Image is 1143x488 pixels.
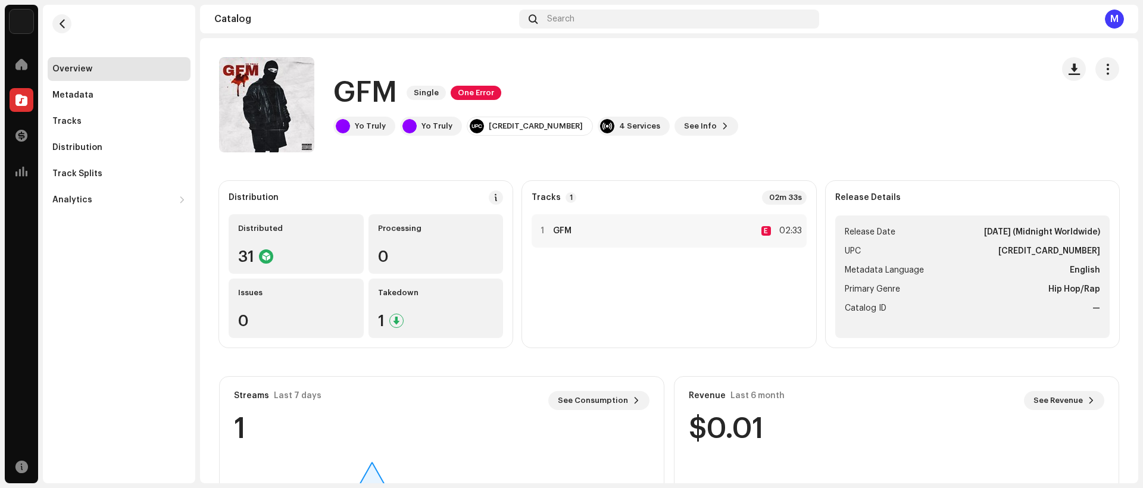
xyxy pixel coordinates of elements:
button: See Revenue [1024,391,1104,410]
div: Overview [52,64,92,74]
button: See Consumption [548,391,649,410]
img: 3bdc119d-ef2f-4d41-acde-c0e9095fc35a [10,10,33,33]
re-m-nav-item: Tracks [48,110,190,133]
span: One Error [451,86,501,100]
strong: Tracks [532,193,561,202]
div: 4 Services [619,121,660,131]
div: Last 6 month [730,391,785,401]
div: Metadata [52,90,93,100]
div: Analytics [52,195,92,205]
div: Distribution [52,143,102,152]
span: Release Date [845,225,895,239]
strong: GFM [553,226,571,236]
div: Takedown [378,288,494,298]
strong: Release Details [835,193,901,202]
button: See Info [674,117,738,136]
span: UPC [845,244,861,258]
re-m-nav-dropdown: Analytics [48,188,190,212]
div: [CREDIT_CARD_NUMBER] [489,121,583,131]
span: Metadata Language [845,263,924,277]
span: Single [407,86,446,100]
strong: English [1070,263,1100,277]
div: E [761,226,771,236]
strong: — [1092,301,1100,315]
p-badge: 1 [566,192,576,203]
div: 02:33 [776,224,802,238]
div: Tracks [52,117,82,126]
strong: Hip Hop/Rap [1048,282,1100,296]
div: Catalog [214,14,514,24]
div: Revenue [689,391,726,401]
span: Catalog ID [845,301,886,315]
div: Issues [238,288,354,298]
div: Distributed [238,224,354,233]
div: Yo Truly [355,121,386,131]
strong: [CREDIT_CARD_NUMBER] [998,244,1100,258]
span: See Info [684,114,717,138]
div: Track Splits [52,169,102,179]
div: Yo Truly [421,121,452,131]
span: Primary Genre [845,282,900,296]
div: Distribution [229,193,279,202]
re-m-nav-item: Metadata [48,83,190,107]
strong: [DATE] (Midnight Worldwide) [984,225,1100,239]
span: See Revenue [1033,389,1083,412]
re-m-nav-item: Overview [48,57,190,81]
div: Last 7 days [274,391,321,401]
div: Processing [378,224,494,233]
div: Streams [234,391,269,401]
span: See Consumption [558,389,628,412]
re-m-nav-item: Track Splits [48,162,190,186]
h1: GFM [333,74,397,112]
div: 02m 33s [762,190,807,205]
span: Search [547,14,574,24]
div: M [1105,10,1124,29]
re-m-nav-item: Distribution [48,136,190,159]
